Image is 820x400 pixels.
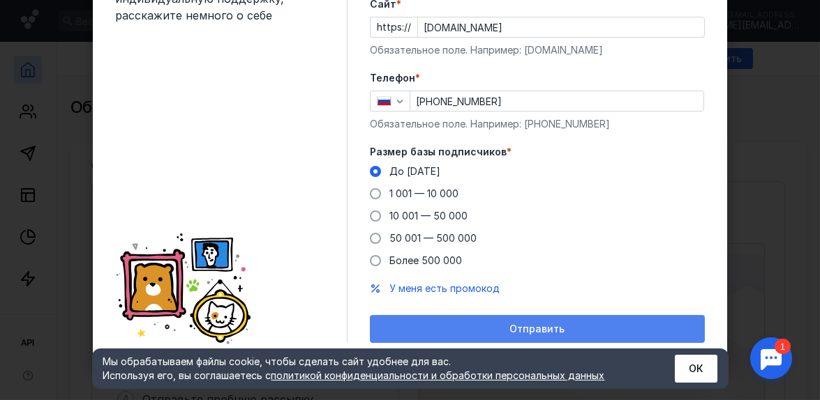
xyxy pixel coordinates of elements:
[370,43,705,57] div: Обязательное поле. Например: [DOMAIN_NAME]
[370,71,415,85] span: Телефон
[389,165,440,177] span: До [DATE]
[389,282,500,295] button: У меня есть промокод
[103,355,641,383] div: Мы обрабатываем файлы cookie, чтобы сделать сайт удобнее для вас. Используя его, вы соглашаетесь c
[389,210,468,222] span: 10 001 — 50 000
[389,187,459,199] span: 1 001 — 10 000
[389,282,500,294] span: У меня есть промокод
[370,117,705,131] div: Обязательное поле. Например: [PHONE_NUMBER]
[510,323,565,335] span: Отправить
[271,369,605,381] a: политикой конфиденциальности и обработки персональных данных
[389,254,462,266] span: Более 500 000
[389,232,477,244] span: 50 001 — 500 000
[675,355,717,383] button: ОК
[370,145,507,159] span: Размер базы подписчиков
[31,8,47,24] div: 1
[370,315,705,343] button: Отправить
